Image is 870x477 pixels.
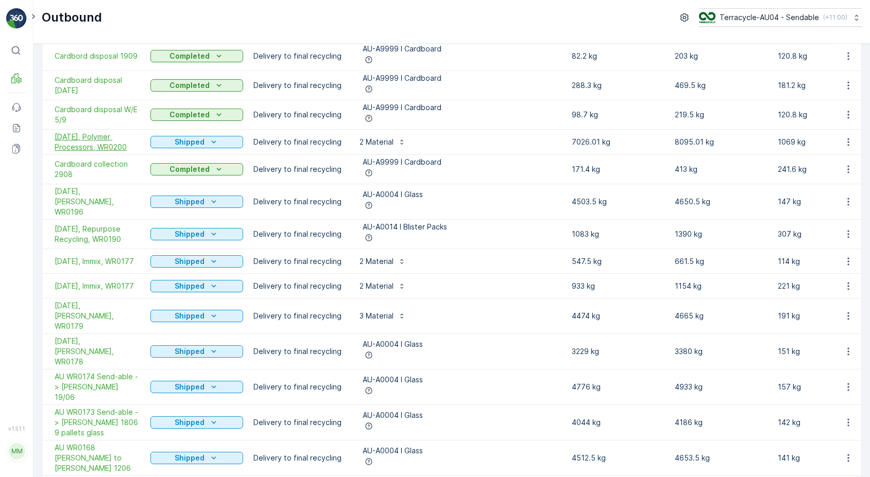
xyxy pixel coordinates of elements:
p: Shipped [175,453,204,463]
p: Delivery to final recycling [253,229,346,239]
span: [DATE], [PERSON_NAME], WR0179 [55,301,140,331]
a: Cardboard disposal W/E 5/9 [55,104,140,125]
button: Completed [150,79,243,92]
button: Shipped [150,136,243,148]
p: 2 Material [360,256,394,267]
span: [DATE], Immix, WR0177 [55,256,140,267]
a: Cardboard collection 2908 [55,159,140,180]
p: 4512.5 kg [572,453,664,463]
p: Outbound [42,9,102,26]
a: 26/06/2025, Alex Fraser, WR0179 [55,301,140,331]
img: logo [6,8,27,29]
button: Shipped [150,280,243,292]
p: Delivery to final recycling [253,281,346,291]
p: 4044 kg [572,417,664,428]
span: [DATE], [PERSON_NAME], WR0178 [55,336,140,367]
p: Delivery to final recycling [253,417,346,428]
p: 219.5 kg [675,110,767,120]
a: 24/06/2025, Alex Fraser, WR0178 [55,336,140,367]
a: Cardboard disposal WE 12/09 [55,75,140,96]
p: Delivery to final recycling [253,453,346,463]
p: 1083 kg [572,229,664,239]
a: 22/07/2025, Repurpose Recycling, WR0190 [55,224,140,244]
p: 2 Material [360,137,394,147]
a: AU-A9999 I Cardboard [363,102,555,113]
p: Shipped [175,311,204,321]
p: 4503.5 kg [572,197,664,207]
a: AU-A0004 I Glass [363,375,555,385]
p: Completed [169,164,210,174]
a: 03/07/2025, Immix, WR0177 [55,281,140,291]
button: MM [6,434,27,469]
p: Delivery to final recycling [253,110,346,120]
button: Completed [150,109,243,121]
p: Completed [169,80,210,91]
p: 547.5 kg [572,256,664,267]
a: AU-A0004 I Glass [363,446,555,456]
a: AU WR0174 Send-able -> Alex Fraser 19/06 [55,372,140,402]
p: Completed [169,110,210,120]
span: AU WR0174 Send-able -> [PERSON_NAME] 19/06 [55,372,140,402]
p: 8095.01 kg [675,137,767,147]
a: Cardbord disposal 1909 [55,51,140,61]
button: 3 Material [356,308,409,324]
p: 3380 kg [675,346,767,357]
p: Shipped [175,256,204,267]
button: Completed [150,163,243,175]
p: Delivery to final recycling [253,346,346,357]
a: AU-A9999 I Cardboard [363,73,555,83]
button: Terracycle-AU04 - Sendable(+11:00) [699,8,862,27]
p: 3229 kg [572,346,664,357]
p: 4933 kg [675,382,767,392]
p: Delivery to final recycling [253,256,346,267]
button: Shipped [150,310,243,322]
p: Shipped [175,137,204,147]
p: Delivery to final recycling [253,197,346,207]
button: 2 Material [356,134,409,150]
p: 171.4 kg [572,164,664,174]
p: 413 kg [675,164,767,174]
span: AU WR0168 [PERSON_NAME] to [PERSON_NAME] 1206 [55,443,140,473]
img: terracycle_logo.png [699,12,715,23]
a: 20/08/2025, Alex Fraser, WR0196 [55,186,140,217]
p: Completed [169,51,210,61]
span: v 1.51.1 [6,426,27,432]
p: 2 Material [360,281,394,291]
p: 4650.5 kg [675,197,767,207]
button: Completed [150,50,243,62]
p: 4653.5 kg [675,453,767,463]
span: [DATE], Polymer Processors, WR0200 [55,132,140,152]
span: AU WR0173 Send-able -> [PERSON_NAME] 1806 9 pallets glass [55,407,140,438]
a: AU-A0014 I Blister Packs [363,222,555,232]
button: Shipped [150,228,243,240]
span: [DATE], Repurpose Recycling, WR0190 [55,224,140,244]
a: AU-A9999 I Cardboard [363,157,555,167]
button: Shipped [150,345,243,358]
p: 82.2 kg [572,51,664,61]
p: ( +11:00 ) [823,13,847,22]
p: 4665 kg [675,311,767,321]
p: 7026.01 kg [572,137,664,147]
button: Shipped [150,416,243,429]
a: AU-A0004 I Glass [363,189,555,200]
p: 661.5 kg [675,256,767,267]
p: Shipped [175,382,204,392]
p: Delivery to final recycling [253,164,346,174]
p: Shipped [175,197,204,207]
a: AU-A9999 I Cardboard [363,44,555,54]
span: [DATE], [PERSON_NAME], WR0196 [55,186,140,217]
p: 4776 kg [572,382,664,392]
p: Terracycle-AU04 - Sendable [720,12,819,23]
a: AU-A0004 I Glass [363,410,555,420]
p: 1390 kg [675,229,767,239]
